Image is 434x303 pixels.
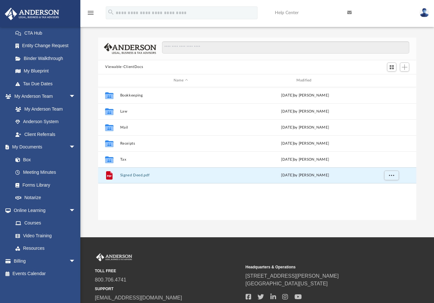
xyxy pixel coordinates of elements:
div: grid [98,87,416,220]
i: search [107,9,114,16]
div: id [101,78,117,83]
i: menu [87,9,95,17]
img: Anderson Advisors Platinum Portal [95,253,133,262]
a: Resources [9,242,82,255]
a: Billingarrow_drop_down [5,255,85,267]
a: Anderson System [9,115,82,128]
div: by [PERSON_NAME] [244,173,366,178]
button: Law [120,109,242,113]
div: Name [120,78,241,83]
span: arrow_drop_down [69,141,82,154]
a: Meeting Minutes [9,166,82,179]
a: My Anderson Teamarrow_drop_down [5,90,82,103]
div: [DATE] by [PERSON_NAME] [244,124,366,130]
button: Tax [120,157,242,161]
a: My Blueprint [9,65,82,78]
a: Box [9,153,79,166]
a: Online Learningarrow_drop_down [5,204,82,217]
div: [DATE] by [PERSON_NAME] [244,140,366,146]
span: [DATE] [281,173,294,177]
a: CTA Hub [9,27,85,39]
div: by [PERSON_NAME] [244,108,366,114]
img: User Pic [420,8,429,17]
a: My Anderson Team [9,103,79,115]
a: [GEOGRAPHIC_DATA][US_STATE] [246,281,328,286]
span: arrow_drop_down [69,90,82,103]
a: menu [87,12,95,17]
button: Mail [120,125,242,129]
span: [DATE] [281,109,294,113]
div: id [368,78,413,83]
a: Forms Library [9,179,79,191]
button: Viewable-ClientDocs [105,64,143,70]
span: arrow_drop_down [69,255,82,268]
img: Anderson Advisors Platinum Portal [3,8,61,20]
a: 800.706.4741 [95,277,126,282]
a: My Documentsarrow_drop_down [5,141,82,154]
small: TOLL FREE [95,268,241,274]
a: Notarize [9,191,82,204]
button: Switch to Grid View [387,63,397,72]
a: Events Calendar [5,267,85,280]
button: Bookkeeping [120,93,242,97]
div: Modified [244,78,366,83]
div: [DATE] by [PERSON_NAME] [244,156,366,162]
a: Courses [9,217,82,230]
button: Signed Deed.pdf [120,173,242,177]
a: Binder Walkthrough [9,52,85,65]
a: Video Training [9,229,79,242]
small: SUPPORT [95,286,241,292]
div: [DATE] by [PERSON_NAME] [244,92,366,98]
button: Receipts [120,141,242,145]
button: More options [384,171,399,180]
button: Add [400,63,410,72]
a: [STREET_ADDRESS][PERSON_NAME] [246,273,339,279]
span: arrow_drop_down [69,204,82,217]
input: Search files and folders [162,41,409,54]
a: Client Referrals [9,128,82,141]
small: Headquarters & Operations [246,264,392,270]
a: [EMAIL_ADDRESS][DOMAIN_NAME] [95,295,182,300]
a: Tax Due Dates [9,77,85,90]
a: Entity Change Request [9,39,85,52]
